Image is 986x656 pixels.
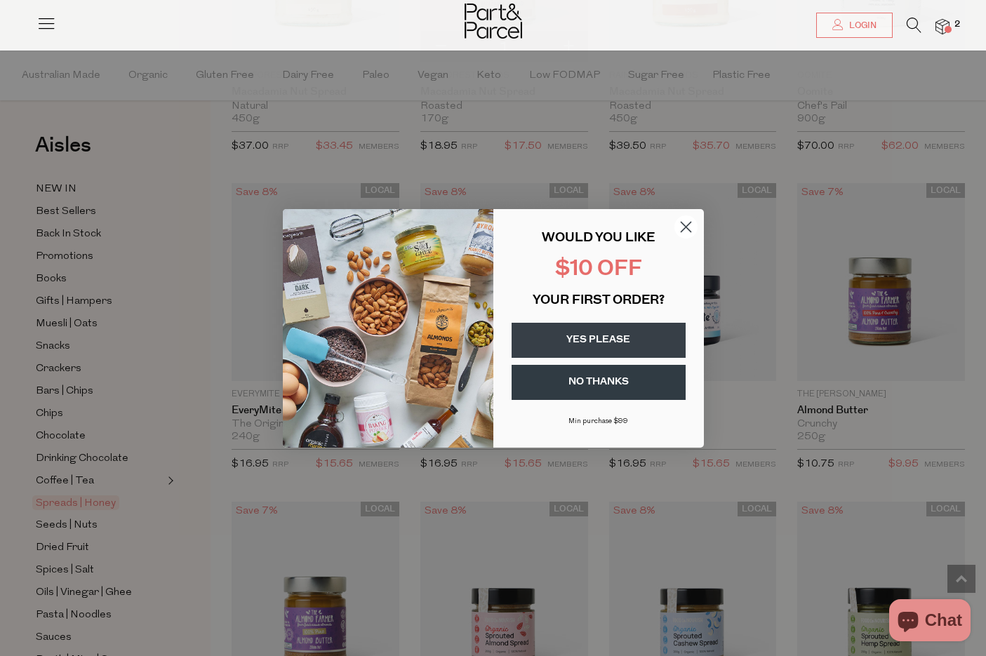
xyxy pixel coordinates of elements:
span: Login [846,20,877,32]
span: Min purchase $99 [568,417,628,425]
span: YOUR FIRST ORDER? [533,295,665,307]
a: 2 [935,19,950,34]
button: NO THANKS [512,365,686,400]
img: 43fba0fb-7538-40bc-babb-ffb1a4d097bc.jpeg [283,209,493,448]
span: $10 OFF [555,259,642,281]
span: 2 [951,18,964,31]
button: YES PLEASE [512,323,686,358]
img: Part&Parcel [465,4,522,39]
a: Login [816,13,893,38]
span: WOULD YOU LIKE [542,232,655,245]
button: Close dialog [674,215,698,239]
inbox-online-store-chat: Shopify online store chat [885,599,975,645]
